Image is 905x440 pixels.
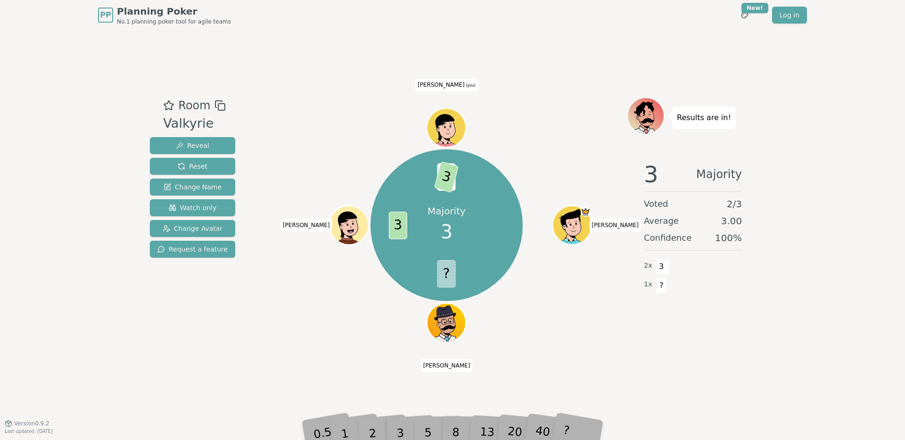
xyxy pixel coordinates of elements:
button: Request a feature [150,241,235,258]
span: Room [178,97,210,114]
button: Reset [150,158,235,175]
span: PP [100,9,111,21]
span: Reveal [176,141,209,150]
span: Majority [696,163,742,186]
div: Valkyrie [163,114,225,133]
span: 3.00 [721,214,742,228]
span: No.1 planning poker tool for agile teams [117,18,231,25]
span: Click to change your name [421,359,473,372]
span: 3 [656,259,667,275]
button: Reveal [150,137,235,154]
span: 100 % [715,231,742,244]
button: Add as favourite [163,97,174,114]
span: Maanya is the host [581,207,591,217]
span: Change Name [164,182,222,192]
button: Change Avatar [150,220,235,237]
span: 3 [434,161,459,193]
button: Change Name [150,179,235,196]
span: ? [437,260,456,287]
button: New! [736,7,753,24]
span: 3 [441,218,452,246]
span: 1 x [644,279,652,290]
a: PPPlanning PokerNo.1 planning poker tool for agile teams [98,5,231,25]
span: 3 [644,163,658,186]
span: 3 [389,212,407,239]
a: Log in [772,7,807,24]
span: Average [644,214,679,228]
button: Watch only [150,199,235,216]
span: Click to change your name [280,219,332,232]
span: Click to change your name [415,78,478,91]
span: 2 / 3 [727,197,742,211]
span: Voted [644,197,668,211]
div: New! [741,3,768,13]
span: ? [656,277,667,293]
button: Click to change your avatar [428,109,465,146]
span: Change Avatar [163,224,223,233]
span: Planning Poker [117,5,231,18]
span: Last updated: [DATE] [5,429,53,434]
span: Click to change your name [589,219,641,232]
p: Majority [428,204,466,218]
span: (you) [465,83,476,88]
span: Reset [178,162,207,171]
span: Request a feature [157,244,228,254]
span: 2 x [644,261,652,271]
span: Watch only [169,203,217,212]
span: Version 0.9.2 [14,420,49,427]
button: Version0.9.2 [5,420,49,427]
p: Results are in! [677,111,731,124]
span: Confidence [644,231,691,244]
